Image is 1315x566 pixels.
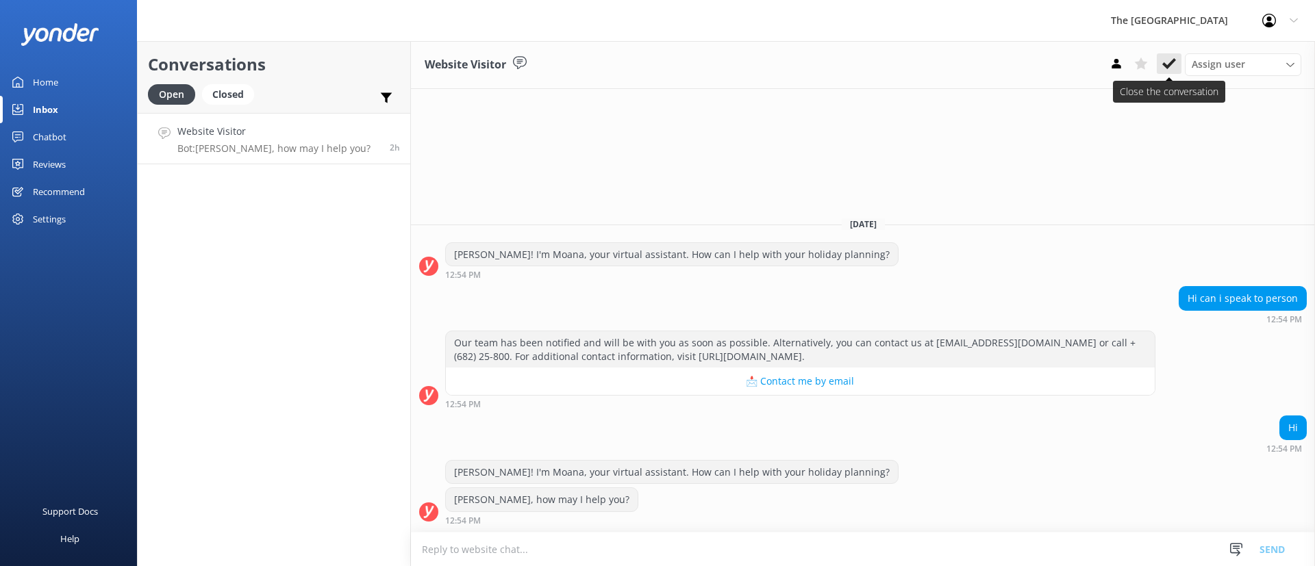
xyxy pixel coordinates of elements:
[1266,443,1307,453] div: Aug 22 2025 12:54pm (UTC -10:00) Pacific/Honolulu
[148,86,202,101] a: Open
[202,86,261,101] a: Closed
[445,517,481,525] strong: 12:54 PM
[445,399,1155,409] div: Aug 22 2025 12:54pm (UTC -10:00) Pacific/Honolulu
[445,400,481,409] strong: 12:54 PM
[446,461,898,484] div: [PERSON_NAME]! I'm Moana, your virtual assistant. How can I help with your holiday planning?
[425,56,506,74] h3: Website Visitor
[446,488,638,511] div: [PERSON_NAME], how may I help you?
[202,84,254,105] div: Closed
[177,142,371,155] p: Bot: [PERSON_NAME], how may I help you?
[148,51,400,77] h2: Conversations
[33,151,66,178] div: Reviews
[1192,57,1245,72] span: Assign user
[842,218,885,230] span: [DATE]
[446,331,1155,368] div: Our team has been notified and will be with you as soon as possible. Alternatively, you can conta...
[390,142,400,153] span: Aug 22 2025 12:54pm (UTC -10:00) Pacific/Honolulu
[446,368,1155,395] button: 📩 Contact me by email
[33,123,66,151] div: Chatbot
[33,68,58,96] div: Home
[445,515,638,525] div: Aug 22 2025 12:54pm (UTC -10:00) Pacific/Honolulu
[138,113,410,164] a: Website VisitorBot:[PERSON_NAME], how may I help you?2h
[21,23,99,46] img: yonder-white-logo.png
[148,84,195,105] div: Open
[1179,314,1307,324] div: Aug 22 2025 12:54pm (UTC -10:00) Pacific/Honolulu
[33,205,66,233] div: Settings
[1266,316,1302,324] strong: 12:54 PM
[177,124,371,139] h4: Website Visitor
[445,270,899,279] div: Aug 22 2025 12:54pm (UTC -10:00) Pacific/Honolulu
[42,498,98,525] div: Support Docs
[1179,287,1306,310] div: Hi can i speak to person
[445,271,481,279] strong: 12:54 PM
[33,178,85,205] div: Recommend
[1266,445,1302,453] strong: 12:54 PM
[33,96,58,123] div: Inbox
[446,243,898,266] div: [PERSON_NAME]! I'm Moana, your virtual assistant. How can I help with your holiday planning?
[60,525,79,552] div: Help
[1185,53,1301,75] div: Assign User
[1280,416,1306,439] div: Hi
